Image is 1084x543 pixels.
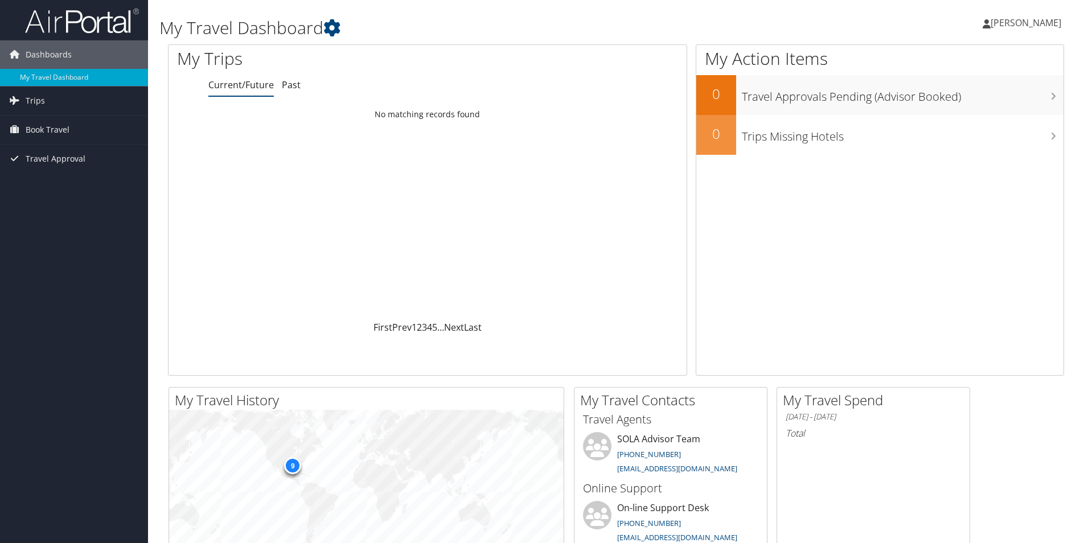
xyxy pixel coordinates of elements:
a: 0Trips Missing Hotels [696,115,1064,155]
h6: [DATE] - [DATE] [786,412,961,422]
span: [PERSON_NAME] [991,17,1061,29]
a: [PHONE_NUMBER] [617,449,681,459]
a: Current/Future [208,79,274,91]
a: 2 [417,321,422,334]
a: Last [464,321,482,334]
a: 5 [432,321,437,334]
a: [EMAIL_ADDRESS][DOMAIN_NAME] [617,463,737,474]
a: Prev [392,321,412,334]
h3: Travel Approvals Pending (Advisor Booked) [742,83,1064,105]
h2: My Travel Spend [783,390,970,410]
h2: My Travel Contacts [580,390,767,410]
a: First [373,321,392,334]
a: Past [282,79,301,91]
span: Travel Approval [26,145,85,173]
span: Trips [26,87,45,115]
h6: Total [786,427,961,439]
a: [PERSON_NAME] [983,6,1073,40]
h2: 0 [696,124,736,143]
a: [PHONE_NUMBER] [617,518,681,528]
h2: 0 [696,84,736,104]
h2: My Travel History [175,390,564,410]
h3: Online Support [583,480,758,496]
h3: Trips Missing Hotels [742,123,1064,145]
a: 0Travel Approvals Pending (Advisor Booked) [696,75,1064,115]
a: 4 [427,321,432,334]
h3: Travel Agents [583,412,758,427]
img: airportal-logo.png [25,7,139,34]
li: SOLA Advisor Team [577,432,764,479]
h1: My Action Items [696,47,1064,71]
span: Dashboards [26,40,72,69]
span: Book Travel [26,116,69,144]
div: 9 [284,457,301,474]
span: … [437,321,444,334]
h1: My Travel Dashboard [159,16,768,40]
a: Next [444,321,464,334]
a: 3 [422,321,427,334]
h1: My Trips [177,47,462,71]
td: No matching records found [169,104,687,125]
a: 1 [412,321,417,334]
a: [EMAIL_ADDRESS][DOMAIN_NAME] [617,532,737,542]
